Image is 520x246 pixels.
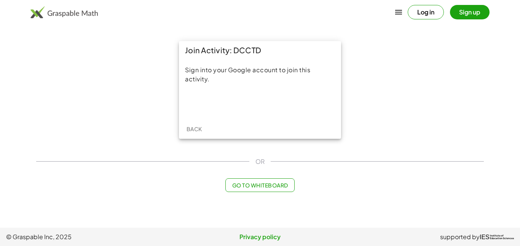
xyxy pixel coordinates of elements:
[185,65,335,84] div: Sign into your Google account to join this activity.
[490,235,514,240] span: Institute of Education Sciences
[480,233,490,241] span: IES
[6,232,175,241] span: © Graspable Inc, 2025
[450,5,490,19] button: Sign up
[232,182,288,189] span: Go to Whiteboard
[440,232,480,241] span: supported by
[186,125,202,132] span: Back
[222,95,299,112] iframe: Sign in with Google Button
[480,232,514,241] a: IESInstitute ofEducation Sciences
[408,5,444,19] button: Log in
[255,157,265,166] span: OR
[179,41,341,59] div: Join Activity: DCCTD
[175,232,345,241] a: Privacy policy
[182,122,206,136] button: Back
[225,178,294,192] button: Go to Whiteboard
